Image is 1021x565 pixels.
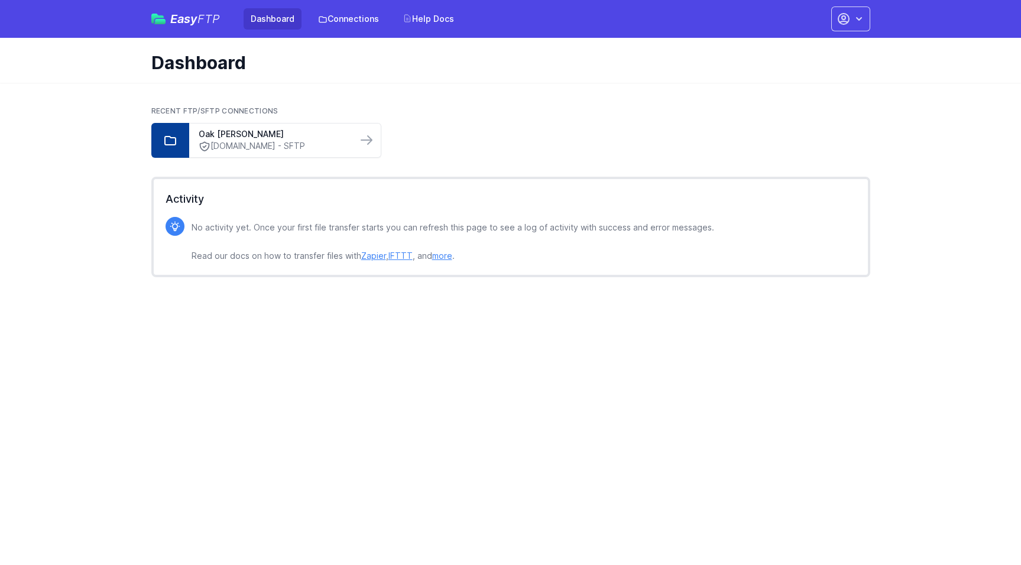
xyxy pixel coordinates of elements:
span: Easy [170,13,220,25]
img: easyftp_logo.png [151,14,166,24]
a: IFTTT [388,251,413,261]
a: Oak [PERSON_NAME] [199,128,348,140]
p: No activity yet. Once your first file transfer starts you can refresh this page to see a log of a... [192,220,714,263]
a: [DOMAIN_NAME] - SFTP [199,140,348,152]
a: Help Docs [396,8,461,30]
h2: Activity [166,191,856,207]
a: Dashboard [244,8,302,30]
a: more [432,251,452,261]
a: Zapier [361,251,386,261]
h1: Dashboard [151,52,861,73]
h2: Recent FTP/SFTP Connections [151,106,870,116]
a: EasyFTP [151,13,220,25]
a: Connections [311,8,386,30]
span: FTP [197,12,220,26]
